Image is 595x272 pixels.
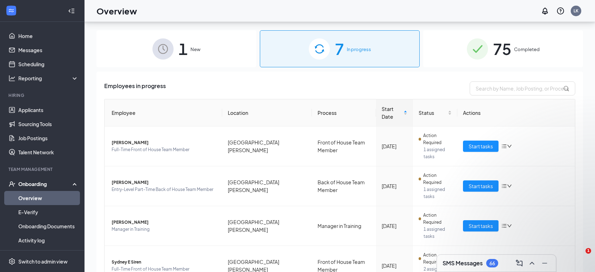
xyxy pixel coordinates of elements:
[8,92,77,98] div: Hiring
[489,260,495,266] div: 66
[515,259,524,267] svg: ComposeMessage
[540,259,549,267] svg: Minimize
[507,184,512,188] span: down
[424,186,452,200] span: 1 assigned tasks
[312,99,376,126] th: Process
[382,222,407,230] div: [DATE]
[68,7,75,14] svg: Collapse
[112,139,217,146] span: [PERSON_NAME]
[18,75,79,82] div: Reporting
[18,131,79,145] a: Job Postings
[8,180,15,187] svg: UserCheck
[18,191,79,205] a: Overview
[112,179,217,186] span: [PERSON_NAME]
[419,109,446,117] span: Status
[382,182,407,190] div: [DATE]
[8,7,15,14] svg: WorkstreamLogo
[541,7,549,15] svg: Notifications
[18,247,79,261] a: Team
[470,81,575,95] input: Search by Name, Job Posting, or Process
[178,37,188,61] span: 1
[104,81,166,95] span: Employees in progress
[514,46,540,53] span: Completed
[423,172,452,186] span: Action Required
[112,219,217,226] span: [PERSON_NAME]
[18,219,79,233] a: Onboarding Documents
[501,183,507,189] span: bars
[18,103,79,117] a: Applicants
[18,43,79,57] a: Messages
[423,132,452,146] span: Action Required
[112,186,217,193] span: Entry-Level Part-Time Back of House Team Member
[424,146,452,160] span: 1 assigned tasks
[190,46,200,53] span: New
[8,258,15,265] svg: Settings
[18,258,68,265] div: Switch to admin view
[382,105,402,120] span: Start Date
[528,259,536,267] svg: ChevronUp
[463,180,499,192] button: Start tasks
[585,248,591,254] span: 1
[424,226,452,240] span: 1 assigned tasks
[105,99,222,126] th: Employee
[96,5,137,17] h1: Overview
[222,126,312,166] td: [GEOGRAPHIC_DATA][PERSON_NAME]
[423,212,452,226] span: Action Required
[222,99,312,126] th: Location
[463,141,499,152] button: Start tasks
[423,252,452,266] span: Action Required
[18,57,79,71] a: Scheduling
[8,166,77,172] div: Team Management
[501,143,507,149] span: bars
[556,7,565,15] svg: QuestionInfo
[312,126,376,166] td: Front of House Team Member
[222,206,312,246] td: [GEOGRAPHIC_DATA][PERSON_NAME]
[469,142,493,150] span: Start tasks
[18,180,73,187] div: Onboarding
[18,29,79,43] a: Home
[382,262,407,270] div: [DATE]
[413,99,457,126] th: Status
[18,117,79,131] a: Sourcing Tools
[457,99,575,126] th: Actions
[507,144,512,149] span: down
[312,166,376,206] td: Back of House Team Member
[112,146,217,153] span: Full-Time Front of House Team Member
[469,182,493,190] span: Start tasks
[335,37,344,61] span: 7
[539,258,550,269] button: Minimize
[18,205,79,219] a: E-Verify
[347,46,371,53] span: In progress
[8,75,15,82] svg: Analysis
[571,248,588,265] iframe: Intercom live chat
[18,233,79,247] a: Activity log
[18,145,79,159] a: Talent Network
[443,259,483,267] h3: SMS Messages
[514,258,525,269] button: ComposeMessage
[493,37,511,61] span: 75
[222,166,312,206] td: [GEOGRAPHIC_DATA][PERSON_NAME]
[382,142,407,150] div: [DATE]
[574,8,578,14] div: LK
[526,258,538,269] button: ChevronUp
[112,259,217,266] span: Sydney E Siren
[112,226,217,233] span: Manager in Training
[312,206,376,246] td: Manager in Training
